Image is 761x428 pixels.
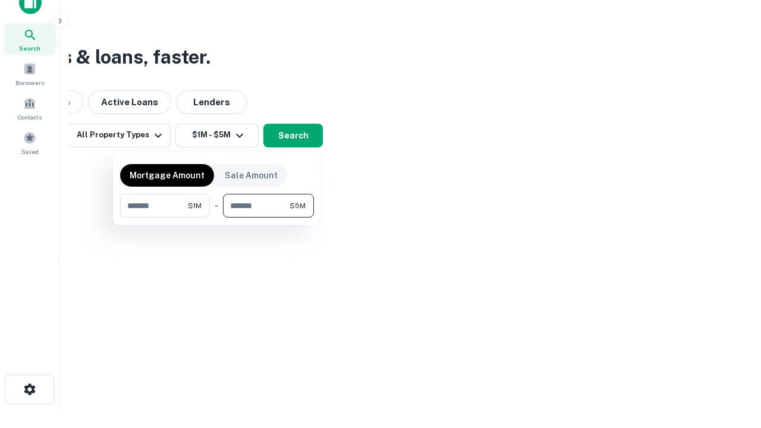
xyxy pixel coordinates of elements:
[225,169,278,182] p: Sale Amount
[215,194,218,218] div: -
[130,169,205,182] p: Mortgage Amount
[702,333,761,390] iframe: Chat Widget
[188,200,202,211] span: $1M
[290,200,306,211] span: $5M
